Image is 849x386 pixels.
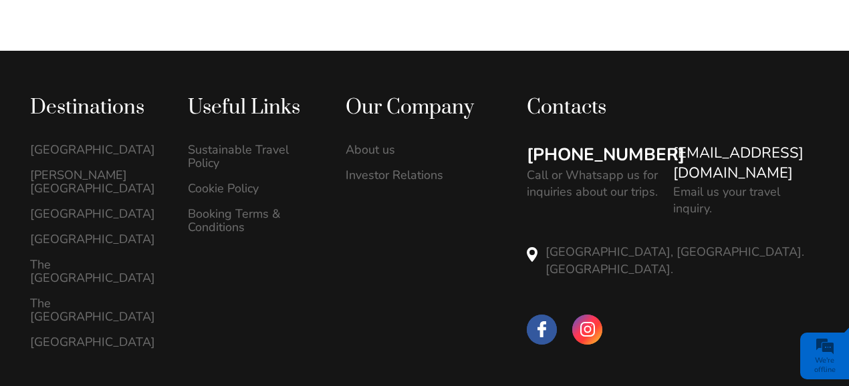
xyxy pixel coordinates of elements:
a: About us [346,143,475,156]
div: Contacts [527,95,819,121]
a: [GEOGRAPHIC_DATA] [30,143,160,156]
a: [GEOGRAPHIC_DATA] [30,207,160,220]
a: [GEOGRAPHIC_DATA] [30,335,160,349]
a: The [GEOGRAPHIC_DATA] [30,258,160,284]
a: Cookie Policy [188,182,318,195]
a: [PHONE_NUMBER] [527,143,685,167]
div: We're offline [804,356,846,375]
a: Sustainable Travel Policy [188,143,318,170]
a: Booking Terms & Conditions [188,207,318,234]
a: [PERSON_NAME][GEOGRAPHIC_DATA] [30,168,160,195]
a: [GEOGRAPHIC_DATA] [30,232,160,246]
p: [GEOGRAPHIC_DATA], [GEOGRAPHIC_DATA]. [GEOGRAPHIC_DATA]. [545,244,819,277]
a: Investor Relations [346,168,475,182]
p: Email us your travel inquiry. [673,184,819,217]
a: The [GEOGRAPHIC_DATA] [30,297,160,323]
div: Destinations [30,95,160,121]
div: Useful Links [188,95,318,121]
a: [EMAIL_ADDRESS][DOMAIN_NAME] [673,143,819,184]
div: Our Company [346,95,475,121]
p: Call or Whatsapp us for inquiries about our trips. [527,167,659,200]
